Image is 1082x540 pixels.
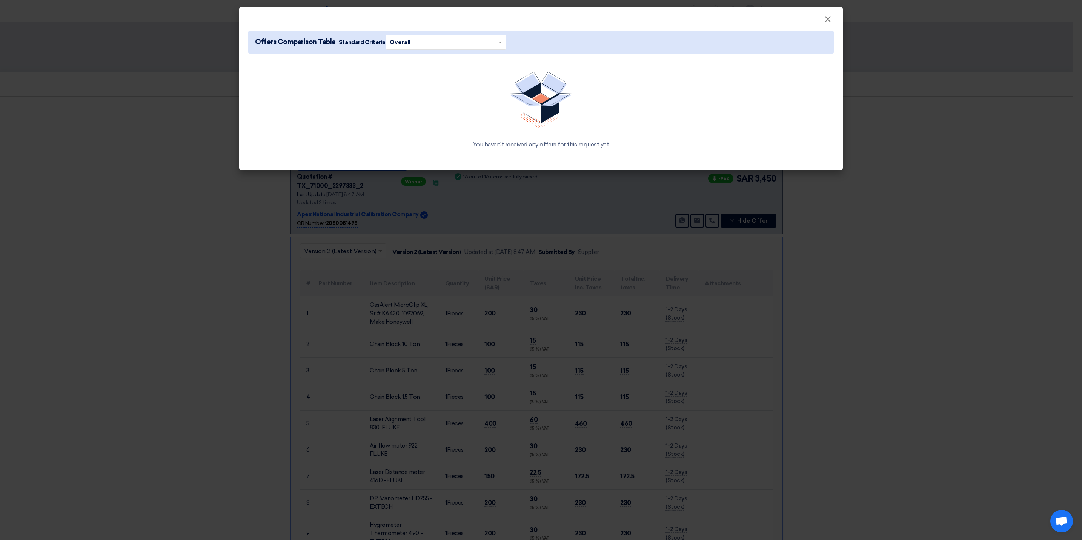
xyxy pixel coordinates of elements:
img: No Quotations Found! [510,72,572,128]
a: Open chat [1050,510,1073,532]
div: You haven't received any offers for this request yet [257,140,825,149]
button: Close [818,12,838,27]
span: × [824,14,831,29]
span: Offers Comparison Table [255,37,336,47]
span: Standard Criteria [339,38,386,46]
